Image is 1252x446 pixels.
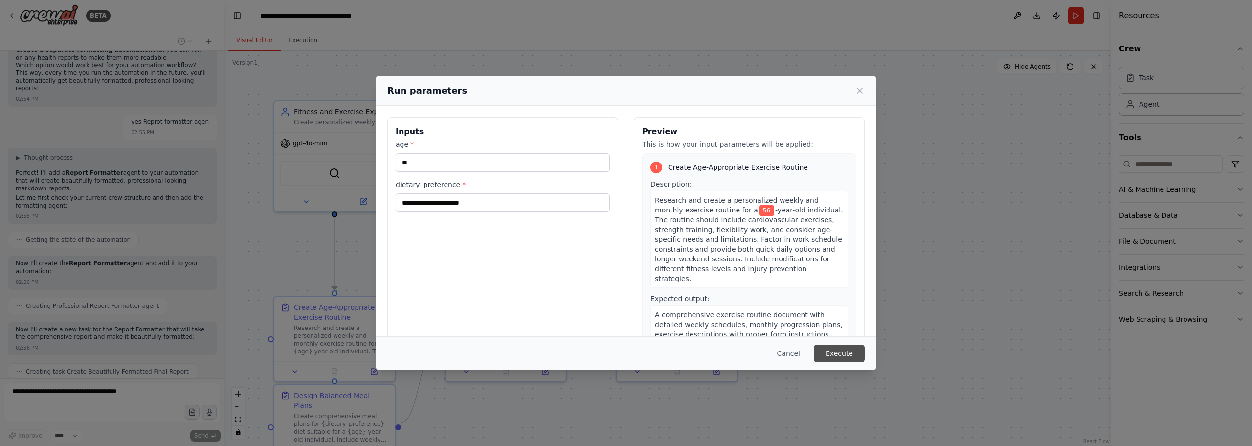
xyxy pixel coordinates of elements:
[650,180,692,188] span: Description:
[396,180,610,189] label: dietary_preference
[655,311,843,377] span: A comprehensive exercise routine document with detailed weekly schedules, monthly progression pla...
[396,140,610,149] label: age
[396,126,610,138] h3: Inputs
[650,162,662,173] div: 1
[655,196,819,214] span: Research and create a personalized weekly and monthly exercise routine for a
[650,295,710,303] span: Expected output:
[642,126,856,138] h3: Preview
[655,206,843,282] span: -year-old individual. The routine should include cardiovascular exercises, strength training, fle...
[769,345,808,362] button: Cancel
[814,345,865,362] button: Execute
[668,163,808,172] span: Create Age-Appropriate Exercise Routine
[642,140,856,149] p: This is how your input parameters will be applied:
[759,205,774,216] span: Variable: age
[387,84,467,97] h2: Run parameters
